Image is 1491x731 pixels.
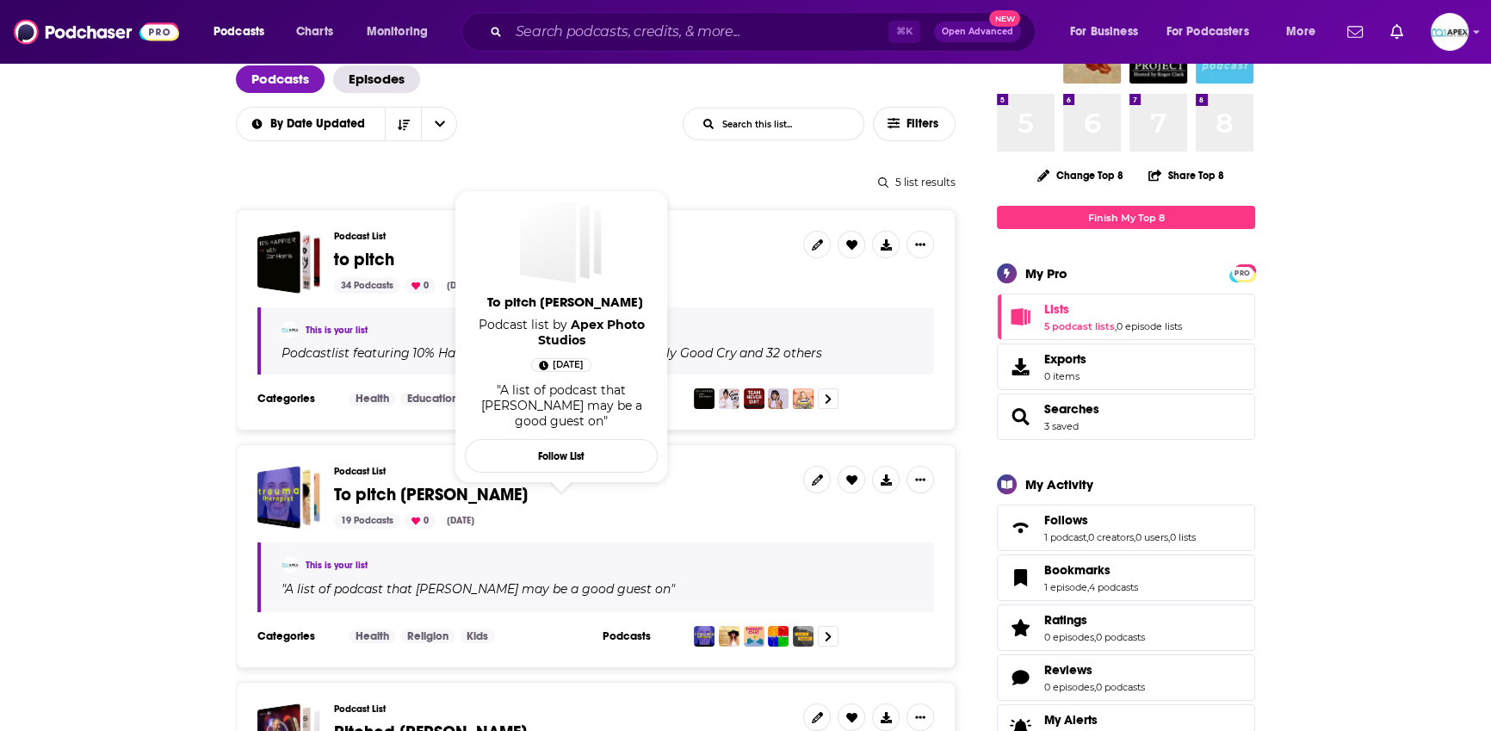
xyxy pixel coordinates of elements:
[997,206,1255,229] a: Finish My Top 8
[625,346,737,360] a: A Really Good Cry
[257,466,320,529] a: To pitch Loren
[468,294,661,317] a: To pitch [PERSON_NAME]
[1044,351,1086,367] span: Exports
[334,249,394,270] span: to pitch
[1044,512,1196,528] a: Follows
[997,554,1255,601] span: Bookmarks
[997,654,1255,701] span: Reviews
[997,604,1255,651] span: Ratings
[257,392,335,406] h3: Categories
[257,629,335,643] h3: Categories
[385,108,421,140] button: Sort Direction
[400,392,465,406] a: Education
[468,294,661,310] span: To pitch [PERSON_NAME]
[213,20,264,44] span: Podcasts
[1044,712,1098,728] span: My Alerts
[1003,616,1037,640] a: Ratings
[257,231,320,294] a: to pitch
[553,356,584,374] span: [DATE]
[281,345,913,361] div: Podcast list featuring
[997,393,1255,440] span: Searches
[281,556,299,573] a: Apex Photo Studios
[1044,662,1145,678] a: Reviews
[1070,20,1138,44] span: For Business
[873,107,956,141] button: Filters
[1096,681,1145,693] a: 0 podcasts
[989,10,1020,27] span: New
[1003,305,1037,329] a: Lists
[888,21,920,43] span: ⌘ K
[1003,566,1037,590] a: Bookmarks
[1003,516,1037,540] a: Follows
[465,317,658,348] span: Podcast list by
[1044,581,1087,593] a: 1 episode
[334,703,789,715] h3: Podcast List
[1003,405,1037,429] a: Searches
[768,626,789,647] img: Shrink Rap Radio
[628,346,737,360] h4: A Really Good Cry
[997,505,1255,551] span: Follows
[306,325,368,336] a: This is your list
[281,321,299,338] img: Apex Photo Studios
[400,629,455,643] a: Religion
[440,513,481,529] div: [DATE]
[355,18,450,46] button: open menu
[934,22,1021,42] button: Open AdvancedNew
[906,703,934,731] button: Show More Button
[1094,681,1096,693] span: ,
[410,346,622,360] a: 10% Happier with [PERSON_NAME]
[367,20,428,44] span: Monitoring
[334,484,528,505] span: To pitch [PERSON_NAME]
[1044,681,1094,693] a: 0 episodes
[333,65,420,93] a: Episodes
[739,345,822,361] p: and 32 others
[478,12,1052,52] div: Search podcasts, credits, & more...
[1166,20,1249,44] span: For Podcasters
[285,581,671,597] span: A list of podcast that [PERSON_NAME] may be a good guest on
[236,65,325,93] span: Podcasts
[201,18,287,46] button: open menu
[349,392,396,406] a: Health
[236,176,956,189] div: 5 list results
[481,382,642,429] span: "A list of podcast that [PERSON_NAME] may be a good guest on"
[14,15,179,48] a: Podchaser - Follow, Share and Rate Podcasts
[412,346,622,360] h4: 10% Happier with [PERSON_NAME]
[997,294,1255,340] span: Lists
[306,560,368,571] a: This is your list
[603,629,680,643] h3: Podcasts
[281,581,675,597] span: " "
[1003,355,1037,379] span: Exports
[1135,531,1168,543] a: 0 users
[531,358,591,372] a: 28 days ago
[1044,562,1138,578] a: Bookmarks
[906,118,941,130] span: Filters
[520,201,603,283] a: To pitch Loren
[744,626,764,647] img: Therapy Chat
[1044,531,1086,543] a: 1 podcast
[421,108,457,140] button: open menu
[1286,20,1315,44] span: More
[1044,562,1111,578] span: Bookmarks
[1340,17,1370,46] a: Show notifications dropdown
[1117,320,1182,332] a: 0 episode lists
[1431,13,1469,51] img: User Profile
[1044,320,1115,332] a: 5 podcast lists
[236,118,386,130] button: open menu
[1086,531,1088,543] span: ,
[1044,662,1092,678] span: Reviews
[694,388,715,409] img: 10% Happier with Dan Harris
[1044,631,1094,643] a: 0 episodes
[538,317,645,348] a: Apex Photo Studios
[1383,17,1410,46] a: Show notifications dropdown
[1003,666,1037,690] a: Reviews
[334,251,394,269] a: to pitch
[793,626,814,647] img: Voices of Esalen
[1232,266,1253,279] a: PRO
[694,626,715,647] img: The Trauma Therapist
[1096,631,1145,643] a: 0 podcasts
[1044,401,1099,417] a: Searches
